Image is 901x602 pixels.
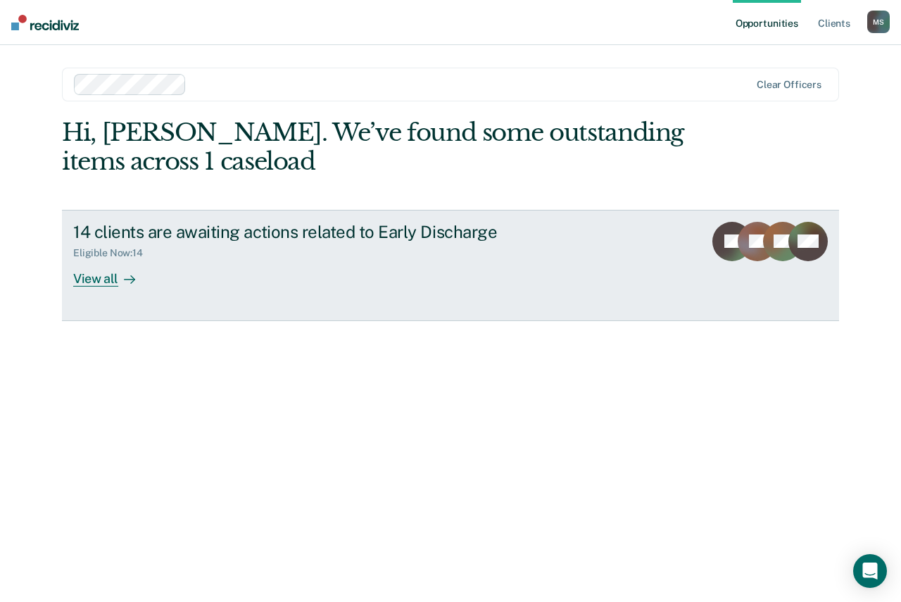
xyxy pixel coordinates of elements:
div: View all [73,259,152,287]
div: Open Intercom Messenger [853,554,887,588]
div: Clear officers [757,79,821,91]
img: Recidiviz [11,15,79,30]
button: MS [867,11,890,33]
div: M S [867,11,890,33]
div: 14 clients are awaiting actions related to Early Discharge [73,222,567,242]
div: Eligible Now : 14 [73,247,154,259]
a: 14 clients are awaiting actions related to Early DischargeEligible Now:14View all [62,210,839,321]
div: Hi, [PERSON_NAME]. We’ve found some outstanding items across 1 caseload [62,118,683,176]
